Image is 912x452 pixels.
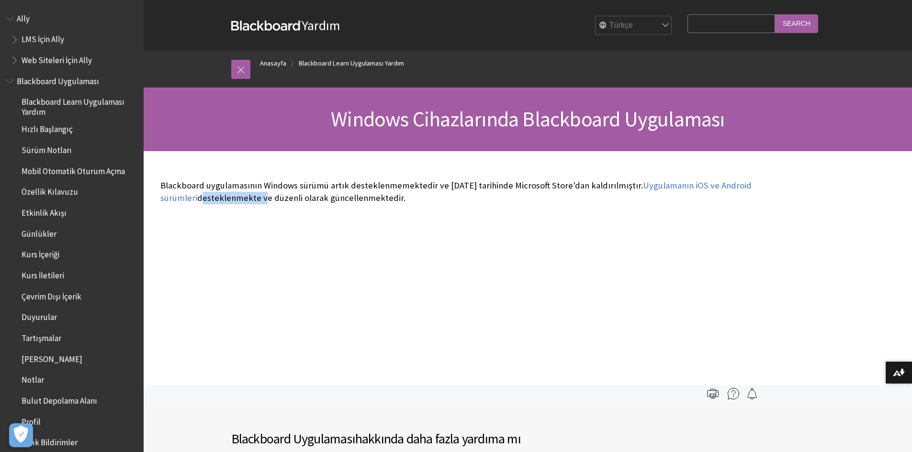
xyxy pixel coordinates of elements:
[22,121,73,134] span: Hızlı Başlangıç
[22,142,72,155] span: Sürüm Notları
[6,11,138,68] nav: Book outline for Anthology Ally Help
[22,414,41,427] span: Profil
[746,388,758,399] img: Follow this page
[22,163,125,176] span: Mobil Otomatik Oturum Açma
[260,57,286,69] a: Anasayfa
[728,388,739,399] img: More help
[17,11,30,23] span: Ally
[160,179,754,204] p: Blackboard uygulamasının Windows sürümü artık desteklenmemektedir ve [DATE] tarihinde Microsoft S...
[22,52,92,65] span: Web Siteleri İçin Ally
[22,94,137,117] span: Blackboard Learn Uygulaması Yardım
[22,184,78,197] span: Özellik Kılavuzu
[22,393,97,406] span: Bulut Depolama Alanı
[775,14,818,33] input: Search
[231,17,340,34] a: BlackboardYardım
[331,106,724,132] span: Windows Cihazlarında Blackboard Uygulaması
[22,32,64,44] span: LMS İçin Ally
[22,247,59,260] span: Kurs İçeriği
[17,73,99,86] span: Blackboard Uygulaması
[9,423,33,447] button: Açık Tercihler
[22,351,82,364] span: [PERSON_NAME]
[22,330,61,343] span: Tartışmalar
[22,309,57,322] span: Duyurular
[22,372,44,385] span: Notlar
[596,16,672,35] select: Site Language Selector
[22,226,56,239] span: Günlükler
[22,435,78,448] span: Anlık Bildirimler
[231,21,302,31] strong: Blackboard
[299,57,404,69] a: Blackboard Learn Uygulaması Yardım
[707,388,719,399] img: Print
[231,430,355,447] span: Blackboard Uygulaması
[22,205,67,218] span: Etkinlik Akışı
[22,288,81,301] span: Çevrim Dışı İçerik
[22,267,64,280] span: Kurs İletileri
